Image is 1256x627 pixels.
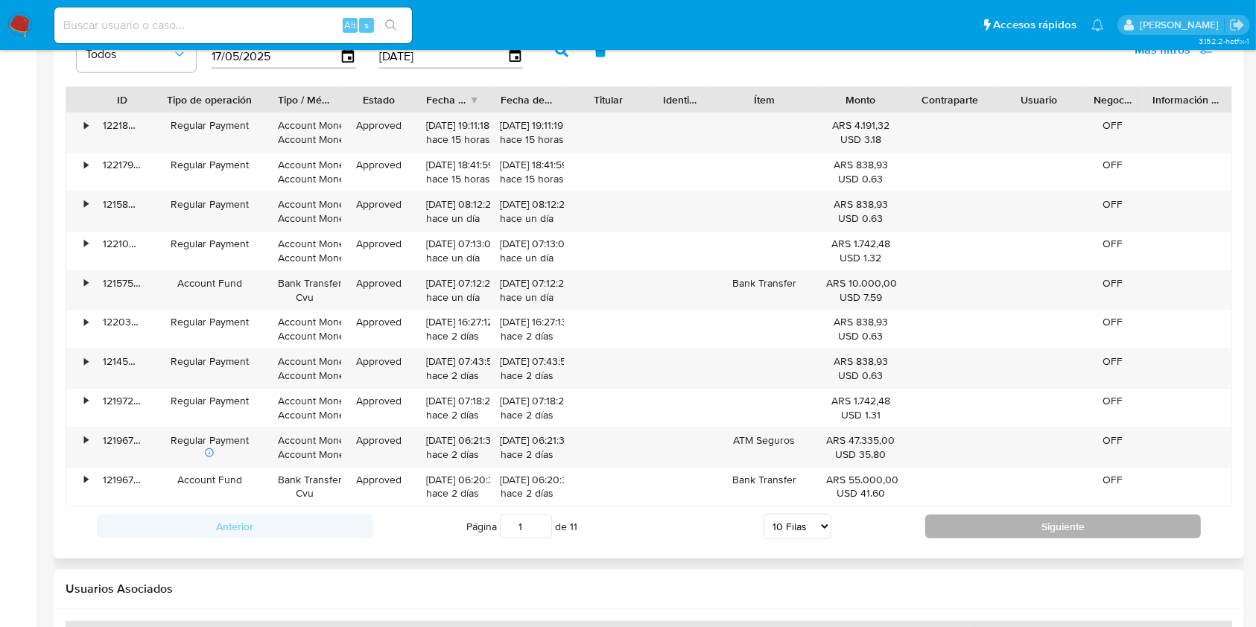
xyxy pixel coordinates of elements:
span: 3.152.2-hotfix-1 [1199,35,1249,47]
span: Accesos rápidos [993,17,1076,33]
input: Buscar usuario o caso... [54,16,412,35]
a: Salir [1229,17,1245,33]
a: Notificaciones [1091,19,1104,31]
p: eliana.eguerrero@mercadolibre.com [1140,18,1224,32]
button: search-icon [375,15,406,36]
span: s [364,18,369,32]
h2: Usuarios Asociados [66,582,1232,596]
span: Alt [344,18,356,32]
